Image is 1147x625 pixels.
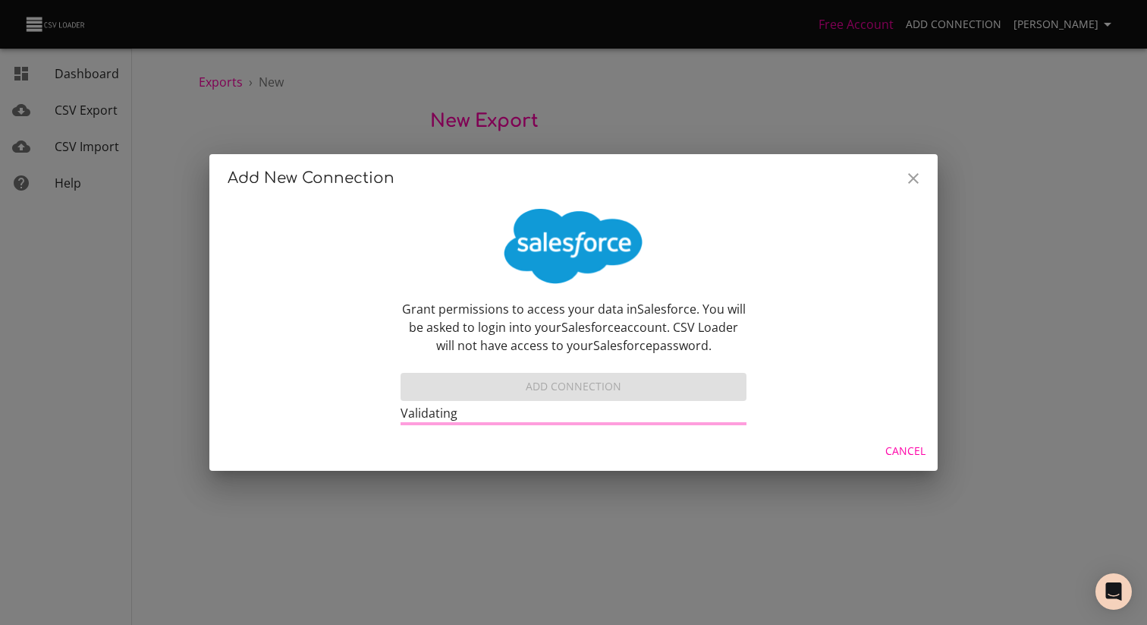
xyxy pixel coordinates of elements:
[228,166,919,191] h2: Add New Connection
[879,437,932,466] button: Cancel
[401,405,457,421] span: Validating
[1095,573,1132,610] div: Open Intercom Messenger
[895,160,932,197] button: Close
[885,442,925,461] span: Cancel
[498,209,649,285] img: logo-x4-c9c57a7771ec97cfcaea8f3e37671475.png
[401,300,746,355] p: Grant permissions to access your data in Salesforce . You will be asked to login into your Salesf...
